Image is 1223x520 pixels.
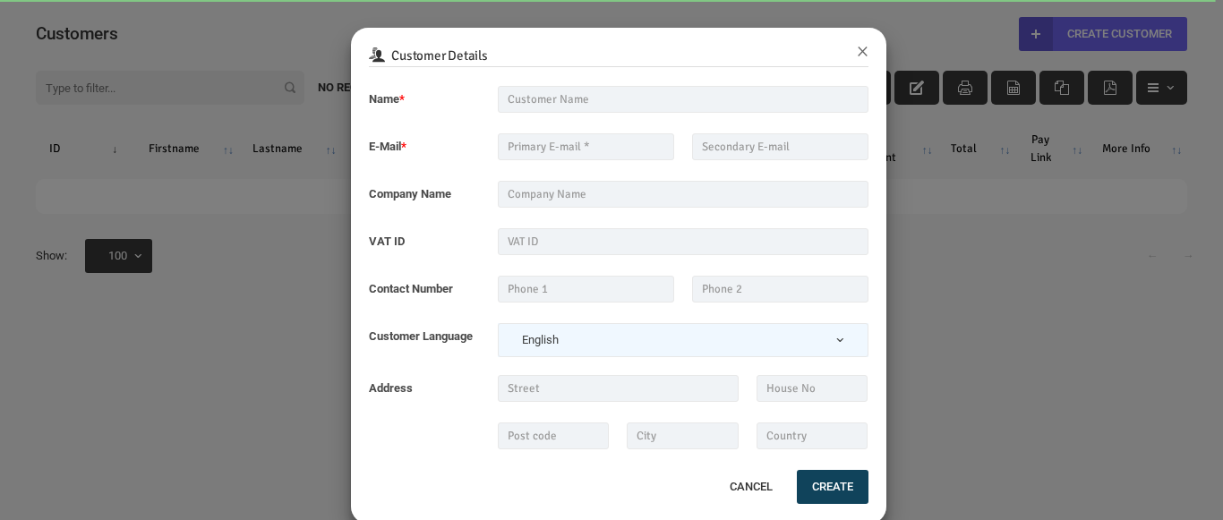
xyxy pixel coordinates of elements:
[498,375,739,402] input: Street
[498,181,868,208] input: Company Name
[498,323,868,357] span: English
[797,470,868,504] button: Create
[857,38,868,61] button: ×
[498,422,609,449] input: Post code
[498,133,674,160] input: Primary E-mail *
[692,133,868,160] input: Secondary E-mail
[627,422,738,449] input: City
[498,228,868,255] input: VAT ID
[360,86,490,115] label: Name
[360,323,490,353] label: Customer Language
[757,422,868,449] input: Country
[360,276,490,305] label: Contact Number
[757,375,868,402] input: House No
[508,331,859,349] span: English
[369,46,868,67] h6: Customer Details
[360,181,490,210] label: Company Name
[713,468,790,506] button: Cancel
[692,276,868,303] input: Phone 2
[360,375,490,405] label: Address
[498,86,868,113] input: Customer Name
[360,228,490,258] label: VAT ID
[360,133,490,163] label: E-Mail
[498,276,674,303] input: Phone 1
